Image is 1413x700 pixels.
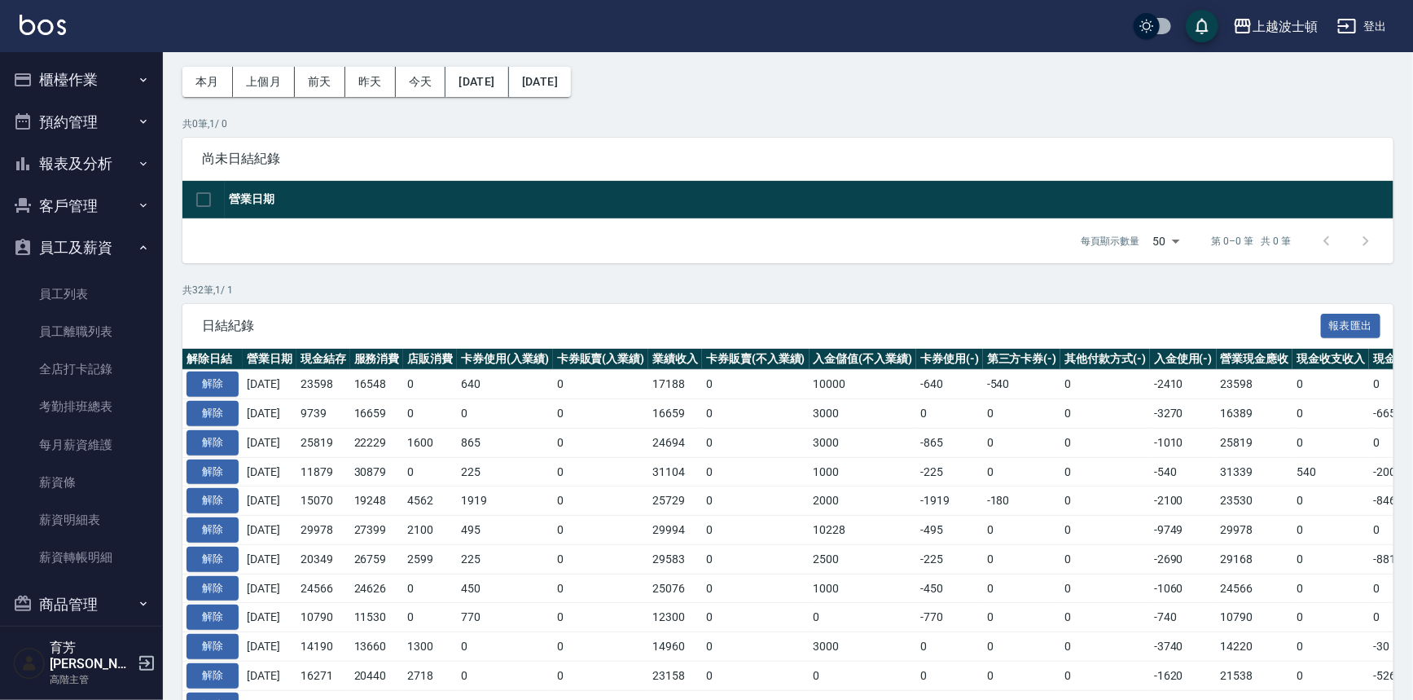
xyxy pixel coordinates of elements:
[1150,516,1217,545] td: -9749
[916,603,983,632] td: -770
[457,574,553,603] td: 450
[1150,574,1217,603] td: -1060
[243,349,296,370] th: 營業日期
[1217,632,1293,662] td: 14220
[702,399,810,429] td: 0
[243,574,296,603] td: [DATE]
[983,370,1061,399] td: -540
[296,661,350,690] td: 16271
[1150,457,1217,486] td: -540
[403,516,457,545] td: 2100
[810,486,917,516] td: 2000
[648,370,702,399] td: 17188
[810,399,917,429] td: 3000
[983,544,1061,574] td: 0
[243,399,296,429] td: [DATE]
[648,428,702,457] td: 24694
[233,67,295,97] button: 上個月
[50,640,133,672] h5: 育芳[PERSON_NAME]
[7,275,156,313] a: 員工列表
[182,67,233,97] button: 本月
[1217,349,1293,370] th: 營業現金應收
[13,647,46,680] img: Person
[186,401,239,426] button: 解除
[553,574,649,603] td: 0
[403,370,457,399] td: 0
[1150,370,1217,399] td: -2410
[702,574,810,603] td: 0
[403,574,457,603] td: 0
[1217,428,1293,457] td: 25819
[810,544,917,574] td: 2500
[457,486,553,516] td: 1919
[916,486,983,516] td: -1919
[20,15,66,35] img: Logo
[1321,317,1381,332] a: 報表匯出
[648,457,702,486] td: 31104
[648,516,702,545] td: 29994
[1217,399,1293,429] td: 16389
[350,349,404,370] th: 服務消費
[296,486,350,516] td: 15070
[983,486,1061,516] td: -180
[1217,457,1293,486] td: 31339
[7,388,156,425] a: 考勤排班總表
[702,544,810,574] td: 0
[702,516,810,545] td: 0
[403,399,457,429] td: 0
[983,428,1061,457] td: 0
[50,672,133,687] p: 高階主管
[1150,399,1217,429] td: -3270
[457,544,553,574] td: 225
[457,516,553,545] td: 495
[1217,516,1293,545] td: 29978
[243,544,296,574] td: [DATE]
[983,632,1061,662] td: 0
[1060,574,1150,603] td: 0
[202,151,1374,167] span: 尚未日結紀錄
[1150,486,1217,516] td: -2100
[7,625,156,667] button: 行銷工具
[553,349,649,370] th: 卡券販賣(入業績)
[296,632,350,662] td: 14190
[1292,349,1369,370] th: 現金收支收入
[1292,661,1369,690] td: 0
[702,486,810,516] td: 0
[350,399,404,429] td: 16659
[350,603,404,632] td: 11530
[702,603,810,632] td: 0
[1150,349,1217,370] th: 入金使用(-)
[186,488,239,513] button: 解除
[350,486,404,516] td: 19248
[916,349,983,370] th: 卡券使用(-)
[350,516,404,545] td: 27399
[916,457,983,486] td: -225
[1253,16,1318,37] div: 上越波士頓
[1212,234,1291,249] p: 第 0–0 筆 共 0 筆
[553,370,649,399] td: 0
[1321,314,1381,339] button: 報表匯出
[1060,661,1150,690] td: 0
[457,370,553,399] td: 640
[1060,632,1150,662] td: 0
[1060,516,1150,545] td: 0
[296,428,350,457] td: 25819
[296,457,350,486] td: 11879
[648,544,702,574] td: 29583
[1217,574,1293,603] td: 24566
[186,634,239,659] button: 解除
[810,349,917,370] th: 入金儲值(不入業績)
[345,67,396,97] button: 昨天
[1217,544,1293,574] td: 29168
[1060,349,1150,370] th: 其他付款方式(-)
[403,428,457,457] td: 1600
[186,517,239,543] button: 解除
[702,428,810,457] td: 0
[1060,544,1150,574] td: 0
[445,67,508,97] button: [DATE]
[182,117,1393,131] p: 共 0 筆, 1 / 0
[553,516,649,545] td: 0
[1217,603,1293,632] td: 10790
[810,457,917,486] td: 1000
[1217,661,1293,690] td: 21538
